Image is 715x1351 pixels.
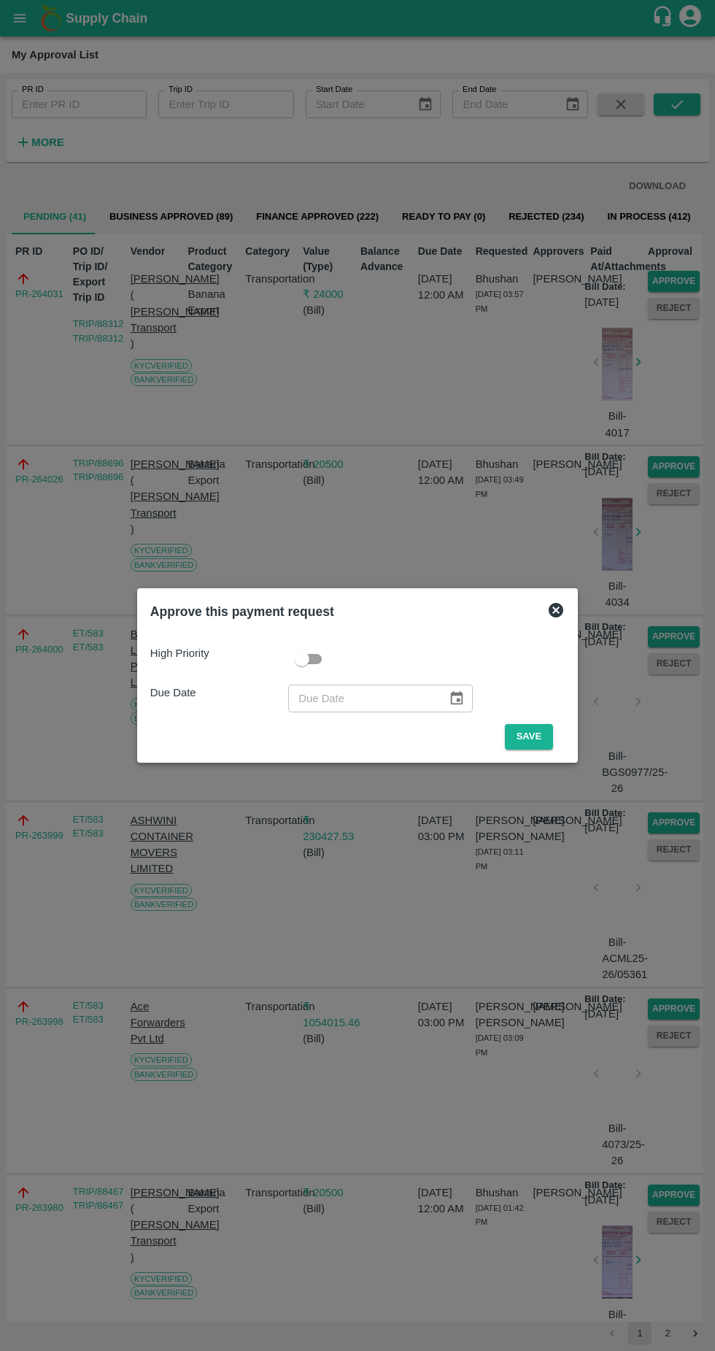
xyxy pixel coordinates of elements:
p: Due Date [150,685,288,701]
p: High Priority [150,645,288,661]
button: Choose date [443,685,471,712]
b: Approve this payment request [150,604,334,619]
button: Save [505,724,553,750]
input: Due Date [288,685,437,712]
